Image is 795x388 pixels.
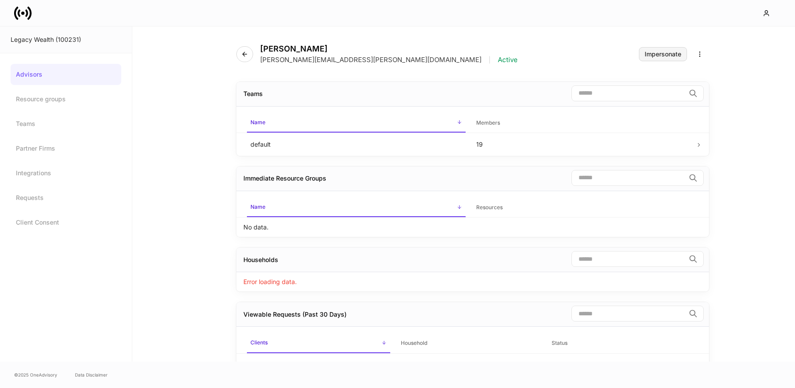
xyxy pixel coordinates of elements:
div: Households [243,255,278,264]
span: Resources [473,199,692,217]
div: Legacy Wealth (100231) [11,35,121,44]
span: Members [473,114,692,132]
span: Status [548,334,692,352]
a: Resource groups [11,89,121,110]
span: Name [247,198,466,217]
h6: Members [476,118,500,127]
a: Partner Firms [11,138,121,159]
div: Impersonate [645,51,681,57]
p: Active [498,55,518,64]
a: Data Disclaimer [75,371,108,378]
h6: Clients [250,338,268,347]
a: Advisors [11,64,121,85]
h6: Status [552,339,567,347]
h6: Resources [476,203,503,211]
p: [PERSON_NAME][EMAIL_ADDRESS][PERSON_NAME][DOMAIN_NAME] [260,55,481,64]
span: Household [397,334,541,352]
p: No data. [243,223,269,232]
span: Clients [247,334,391,353]
button: Impersonate [639,47,687,61]
h6: Name [250,203,265,211]
h6: Household [401,339,427,347]
td: 19 [469,133,695,156]
td: [PERSON_NAME] - [PERSON_NAME] & [PERSON_NAME] [394,353,545,385]
td: pending [545,353,695,385]
a: Integrations [11,163,121,184]
div: Immediate Resource Groups [243,174,326,183]
p: Error loading data. [243,277,297,286]
p: | [489,55,491,64]
a: Requests [11,187,121,208]
a: Client Consent [11,212,121,233]
td: default [243,133,470,156]
td: [PERSON_NAME] [243,353,394,385]
div: Teams [243,89,263,98]
span: Name [247,114,466,133]
h6: Name [250,118,265,126]
a: Teams [11,113,121,134]
span: © 2025 OneAdvisory [14,371,57,378]
h4: [PERSON_NAME] [260,44,518,54]
div: Viewable Requests (Past 30 Days) [243,310,347,319]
